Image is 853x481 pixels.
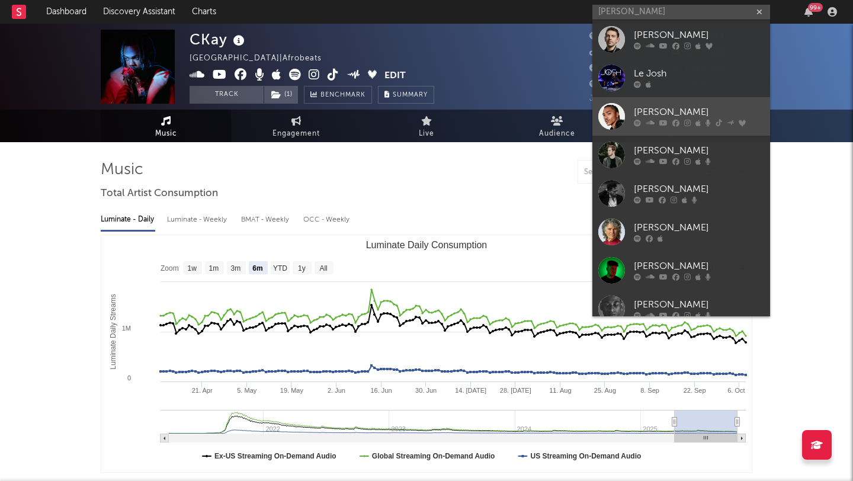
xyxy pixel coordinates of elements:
[592,213,770,251] a: [PERSON_NAME]
[167,210,229,230] div: Luminate - Weekly
[303,210,351,230] div: OCC - Weekly
[328,387,345,394] text: 2. Jun
[634,182,764,197] div: [PERSON_NAME]
[634,105,764,120] div: [PERSON_NAME]
[594,387,616,394] text: 25. Aug
[634,67,764,81] div: Le Josh
[188,264,197,272] text: 1w
[190,86,264,104] button: Track
[684,387,706,394] text: 22. Sep
[592,5,770,20] input: Search for artists
[231,264,241,272] text: 3m
[589,33,643,40] span: 1,679,044
[319,264,327,272] text: All
[190,52,335,66] div: [GEOGRAPHIC_DATA] | Afrobeats
[237,387,257,394] text: 5. May
[252,264,262,272] text: 6m
[592,97,770,136] a: [PERSON_NAME]
[500,387,531,394] text: 28. [DATE]
[592,136,770,174] a: [PERSON_NAME]
[592,290,770,328] a: [PERSON_NAME]
[592,174,770,213] a: [PERSON_NAME]
[589,95,659,102] span: Jump Score: 60.7
[272,127,320,141] span: Engagement
[127,374,131,381] text: 0
[122,325,131,332] text: 1M
[298,264,306,272] text: 1y
[592,251,770,290] a: [PERSON_NAME]
[101,187,218,201] span: Total Artist Consumption
[264,86,299,104] span: ( 1 )
[589,65,643,72] span: 1,100,000
[589,81,716,88] span: 8,762,798 Monthly Listeners
[592,59,770,97] a: Le Josh
[455,387,486,394] text: 14. [DATE]
[273,264,287,272] text: YTD
[804,7,813,17] button: 99+
[264,86,298,104] button: (1)
[415,387,437,394] text: 30. Jun
[727,387,745,394] text: 6. Oct
[530,452,641,460] text: US Streaming On-Demand Audio
[101,110,231,142] a: Music
[192,387,213,394] text: 21. Apr
[161,264,179,272] text: Zoom
[304,86,372,104] a: Benchmark
[419,127,434,141] span: Live
[592,20,770,59] a: [PERSON_NAME]
[370,387,392,394] text: 16. Jun
[634,298,764,312] div: [PERSON_NAME]
[155,127,177,141] span: Music
[241,210,291,230] div: BMAT - Weekly
[214,452,336,460] text: Ex-US Streaming On-Demand Audio
[808,3,823,12] div: 99 +
[366,240,488,250] text: Luminate Daily Consumption
[101,235,752,472] svg: Luminate Daily Consumption
[209,264,219,272] text: 1m
[320,88,365,102] span: Benchmark
[634,259,764,274] div: [PERSON_NAME]
[539,127,575,141] span: Audience
[549,387,571,394] text: 11. Aug
[384,69,406,84] button: Edit
[589,49,644,56] span: 2,600,000
[231,110,361,142] a: Engagement
[393,92,428,98] span: Summary
[378,86,434,104] button: Summary
[634,144,764,158] div: [PERSON_NAME]
[640,387,659,394] text: 8. Sep
[280,387,304,394] text: 19. May
[634,221,764,235] div: [PERSON_NAME]
[361,110,492,142] a: Live
[372,452,495,460] text: Global Streaming On-Demand Audio
[578,168,703,177] input: Search by song name or URL
[109,294,117,369] text: Luminate Daily Streams
[492,110,622,142] a: Audience
[101,210,155,230] div: Luminate - Daily
[190,30,248,49] div: CKay
[634,28,764,43] div: [PERSON_NAME]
